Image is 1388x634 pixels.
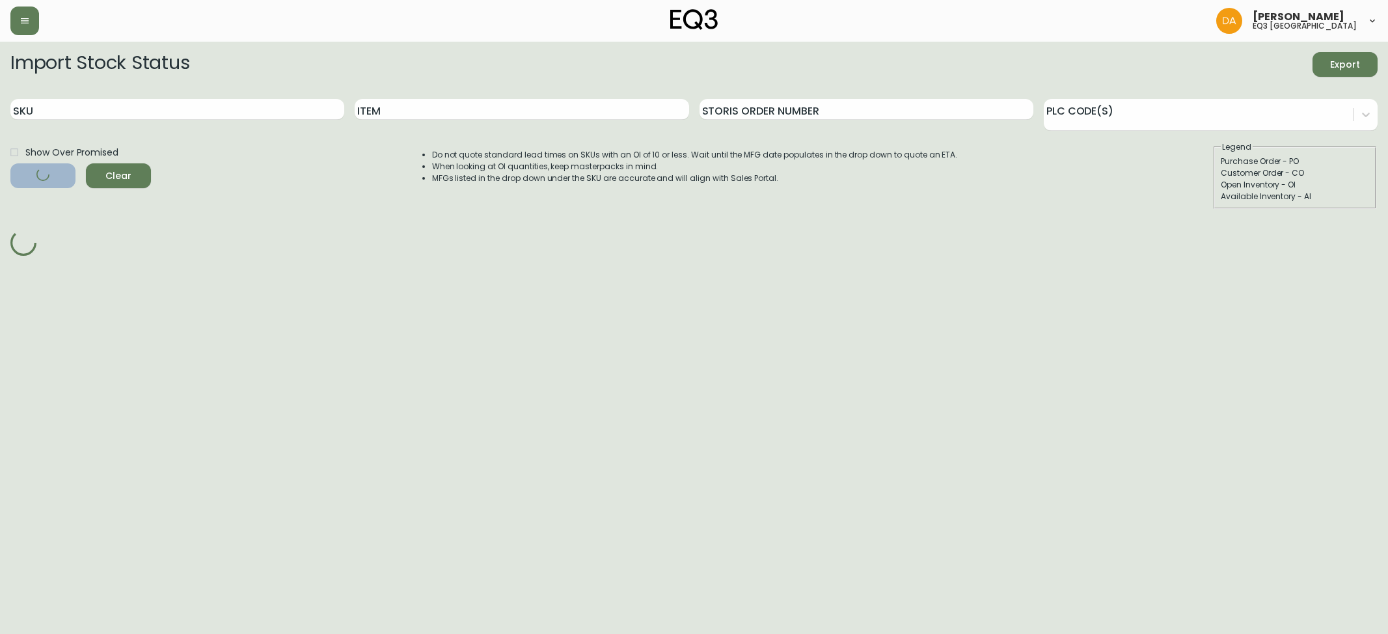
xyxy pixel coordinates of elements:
[1253,22,1357,30] h5: eq3 [GEOGRAPHIC_DATA]
[25,146,118,159] span: Show Over Promised
[1221,156,1369,167] div: Purchase Order - PO
[1313,52,1378,77] button: Export
[10,52,189,77] h2: Import Stock Status
[1221,141,1253,153] legend: Legend
[96,168,141,184] span: Clear
[1221,167,1369,179] div: Customer Order - CO
[1253,12,1344,22] span: [PERSON_NAME]
[432,172,958,184] li: MFGs listed in the drop down under the SKU are accurate and will align with Sales Portal.
[432,149,958,161] li: Do not quote standard lead times on SKUs with an OI of 10 or less. Wait until the MFG date popula...
[670,9,718,30] img: logo
[1221,191,1369,202] div: Available Inventory - AI
[1216,8,1242,34] img: dd1a7e8db21a0ac8adbf82b84ca05374
[432,161,958,172] li: When looking at OI quantities, keep masterpacks in mind.
[1323,57,1367,73] span: Export
[86,163,151,188] button: Clear
[1221,179,1369,191] div: Open Inventory - OI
